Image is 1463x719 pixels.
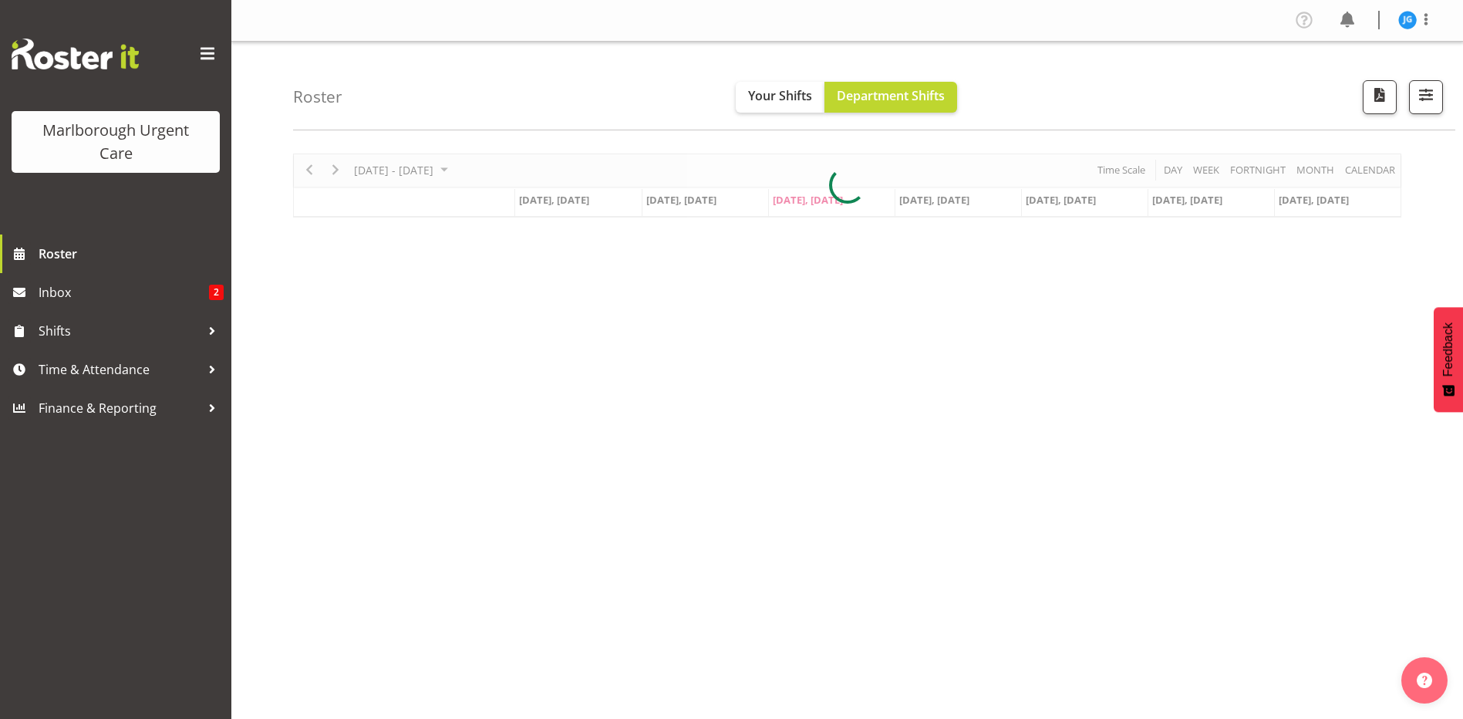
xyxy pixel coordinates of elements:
[748,87,812,104] span: Your Shifts
[39,397,201,420] span: Finance & Reporting
[1398,11,1417,29] img: josephine-godinez11850.jpg
[293,88,342,106] h4: Roster
[27,119,204,165] div: Marlborough Urgent Care
[824,82,957,113] button: Department Shifts
[1434,307,1463,412] button: Feedback - Show survey
[1363,80,1397,114] button: Download a PDF of the roster according to the set date range.
[209,285,224,300] span: 2
[39,281,209,304] span: Inbox
[1441,322,1455,376] span: Feedback
[39,242,224,265] span: Roster
[39,358,201,381] span: Time & Attendance
[837,87,945,104] span: Department Shifts
[1417,673,1432,688] img: help-xxl-2.png
[39,319,201,343] span: Shifts
[736,82,824,113] button: Your Shifts
[12,39,139,69] img: Rosterit website logo
[1409,80,1443,114] button: Filter Shifts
